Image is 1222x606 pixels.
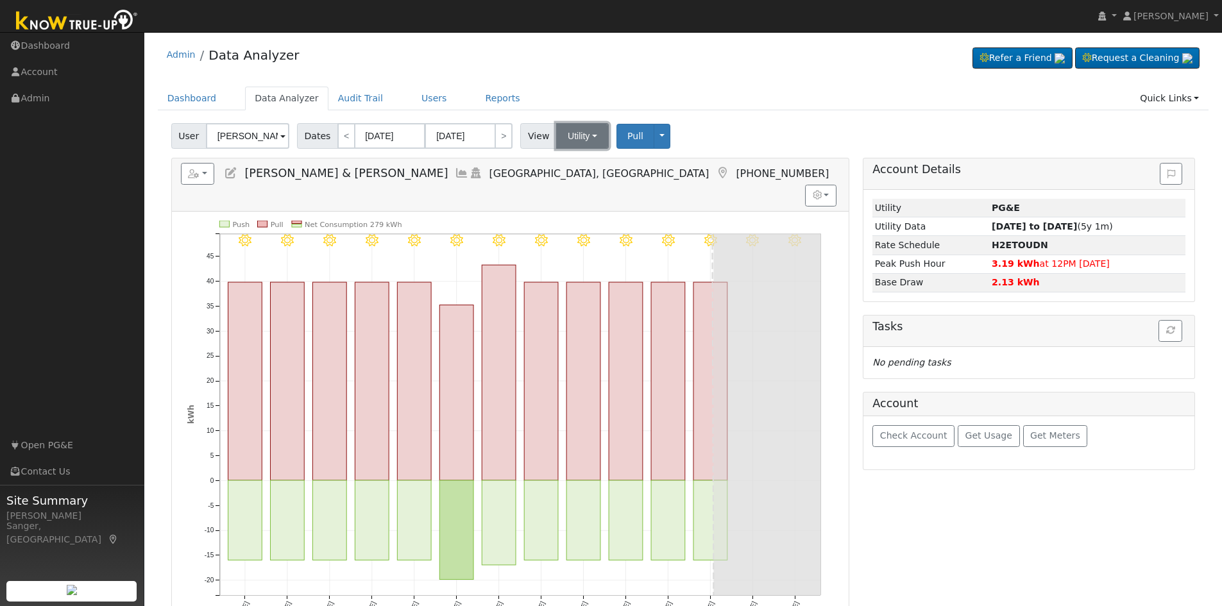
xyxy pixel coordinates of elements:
[965,430,1012,441] span: Get Usage
[224,167,238,180] a: Edit User (7660)
[469,167,483,180] a: Login As (last 03/12/2025 4:29:34 PM)
[328,87,393,110] a: Audit Trail
[245,87,328,110] a: Data Analyzer
[337,123,355,149] a: <
[1075,47,1200,69] a: Request a Cleaning
[872,236,989,255] td: Rate Schedule
[158,87,226,110] a: Dashboard
[990,255,1186,273] td: at 12PM [DATE]
[972,47,1073,69] a: Refer a Friend
[482,265,516,480] rect: onclick=""
[651,282,685,480] rect: onclick=""
[323,234,336,247] i: 8/13 - Clear
[872,273,989,292] td: Base Draw
[439,305,473,480] rect: onclick=""
[207,278,214,285] text: 40
[171,123,207,149] span: User
[1158,320,1182,342] button: Refresh
[408,234,421,247] i: 8/15 - Clear
[715,167,729,180] a: Map
[520,123,557,149] span: View
[204,577,214,584] text: -20
[239,234,251,247] i: 8/11 - Clear
[6,509,137,523] div: [PERSON_NAME]
[992,277,1040,287] strong: 2.13 kWh
[204,526,214,534] text: -10
[524,480,558,560] rect: onclick=""
[207,253,214,260] text: 45
[1023,425,1088,447] button: Get Meters
[228,480,262,560] rect: onclick=""
[566,480,600,560] rect: onclick=""
[207,327,214,334] text: 30
[661,234,674,247] i: 8/21 - MostlyClear
[232,221,250,229] text: Push
[872,163,1185,176] h5: Account Details
[872,255,989,273] td: Peak Push Hour
[312,282,346,480] rect: onclick=""
[312,480,346,560] rect: onclick=""
[482,480,516,565] rect: onclick=""
[270,221,283,229] text: Pull
[6,519,137,546] div: Sanger, [GEOGRAPHIC_DATA]
[577,234,590,247] i: 8/19 - Clear
[992,221,1077,231] strong: [DATE] to [DATE]
[609,282,643,480] rect: onclick=""
[397,480,431,560] rect: onclick=""
[297,123,338,149] span: Dates
[6,492,137,509] span: Site Summary
[609,480,643,560] rect: onclick=""
[992,240,1048,250] strong: H
[627,131,643,141] span: Pull
[880,430,947,441] span: Check Account
[620,234,632,247] i: 8/20 - Clear
[872,320,1185,333] h5: Tasks
[210,452,214,459] text: 5
[1160,163,1182,185] button: Issue History
[992,258,1040,269] strong: 3.19 kWh
[207,352,214,359] text: 25
[270,480,304,560] rect: onclick=""
[992,221,1113,231] span: (5y 1m)
[1030,430,1080,441] span: Get Meters
[244,167,448,180] span: [PERSON_NAME] & [PERSON_NAME]
[693,480,727,560] rect: onclick=""
[207,377,214,384] text: 20
[366,234,378,247] i: 8/14 - Clear
[207,427,214,434] text: 10
[207,402,214,409] text: 15
[450,234,463,247] i: 8/16 - Clear
[167,49,196,60] a: Admin
[651,480,685,560] rect: onclick=""
[206,123,289,149] input: Select a User
[397,282,431,480] rect: onclick=""
[616,124,654,149] button: Pull
[204,551,214,559] text: -15
[872,217,989,236] td: Utility Data
[872,397,918,410] h5: Account
[355,282,389,480] rect: onclick=""
[493,234,505,247] i: 8/17 - Clear
[872,425,955,447] button: Check Account
[1133,11,1209,21] span: [PERSON_NAME]
[412,87,457,110] a: Users
[524,282,558,480] rect: onclick=""
[495,123,513,149] a: >
[476,87,530,110] a: Reports
[872,357,951,367] i: No pending tasks
[455,167,469,180] a: Multi-Series Graph
[1130,87,1209,110] a: Quick Links
[228,282,262,480] rect: onclick=""
[992,203,1020,213] strong: ID: 16378205, authorized: 03/12/25
[10,7,144,36] img: Know True-Up
[270,282,304,480] rect: onclick=""
[693,282,727,480] rect: onclick=""
[872,199,989,217] td: Utility
[208,47,299,63] a: Data Analyzer
[355,480,389,560] rect: onclick=""
[1182,53,1192,63] img: retrieve
[210,477,214,484] text: 0
[535,234,548,247] i: 8/18 - Clear
[67,585,77,595] img: retrieve
[736,167,829,180] span: [PHONE_NUMBER]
